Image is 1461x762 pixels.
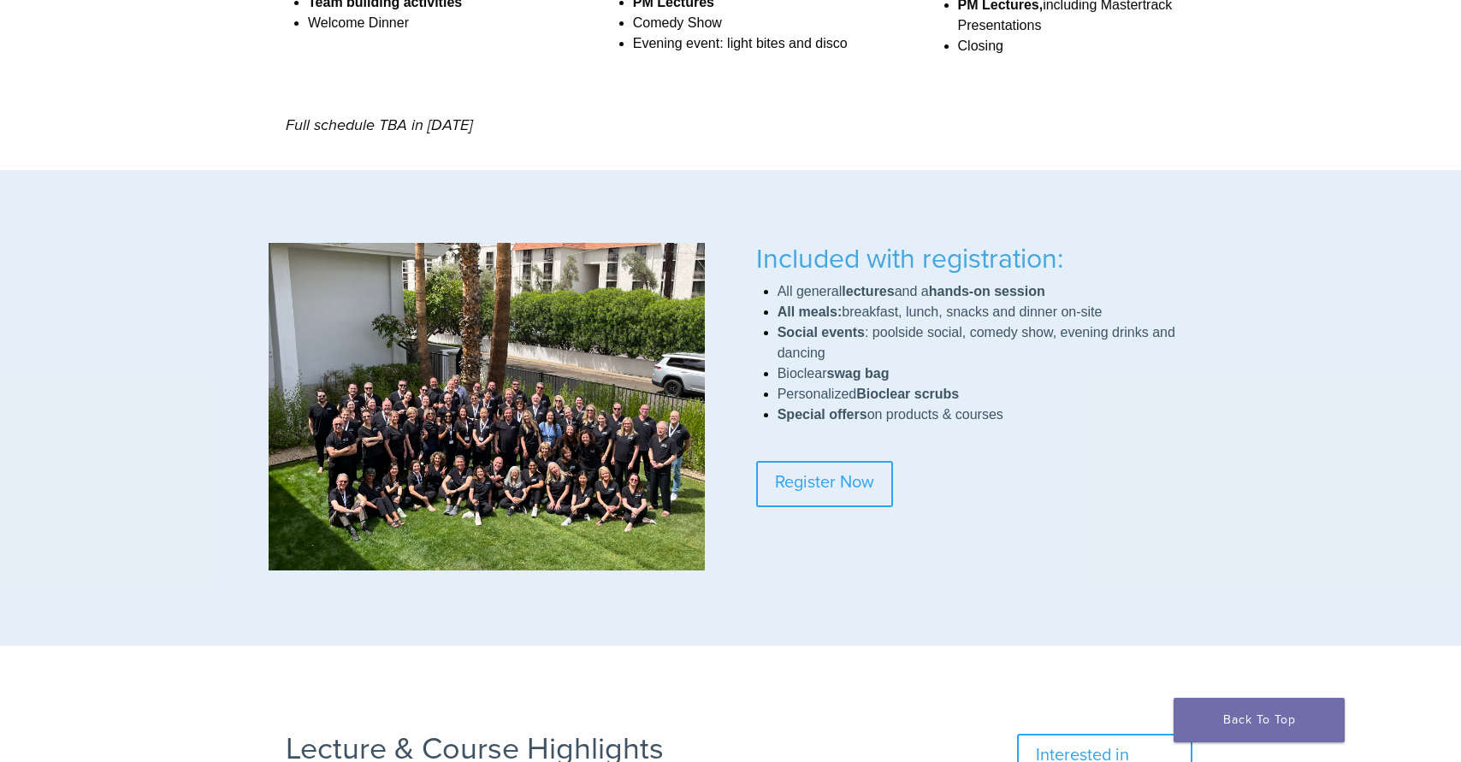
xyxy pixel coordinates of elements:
span: Bioclear [778,366,890,381]
strong: swag bag [827,366,890,381]
strong: Social events [778,325,865,340]
strong: lectures [842,284,894,298]
span: : poolside social, comedy show, evening drinks and dancing [778,325,1175,360]
span: breakfast, lunch, snacks and dinner on-site [778,304,1103,319]
li: Comedy Show [633,13,867,33]
span: on products & courses [778,407,1003,422]
em: Full schedule TBA in [DATE] [286,115,472,134]
a: Register Now [756,461,893,507]
strong: Special offers [778,407,867,422]
strong: Bioclear scrubs [856,387,959,401]
li: Evening event: light bites and disco [633,33,867,54]
a: Back To Top [1174,698,1345,742]
strong: All meals: [778,304,843,319]
li: Closing [958,36,1192,56]
img: IMG_4403 (1) [269,243,705,570]
strong: hands-on session [929,284,1045,298]
span: Included with registration: [756,243,1063,275]
li: Welcome Dinner [308,13,542,33]
span: All general and a [778,284,1045,298]
span: Personalized [778,387,960,401]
